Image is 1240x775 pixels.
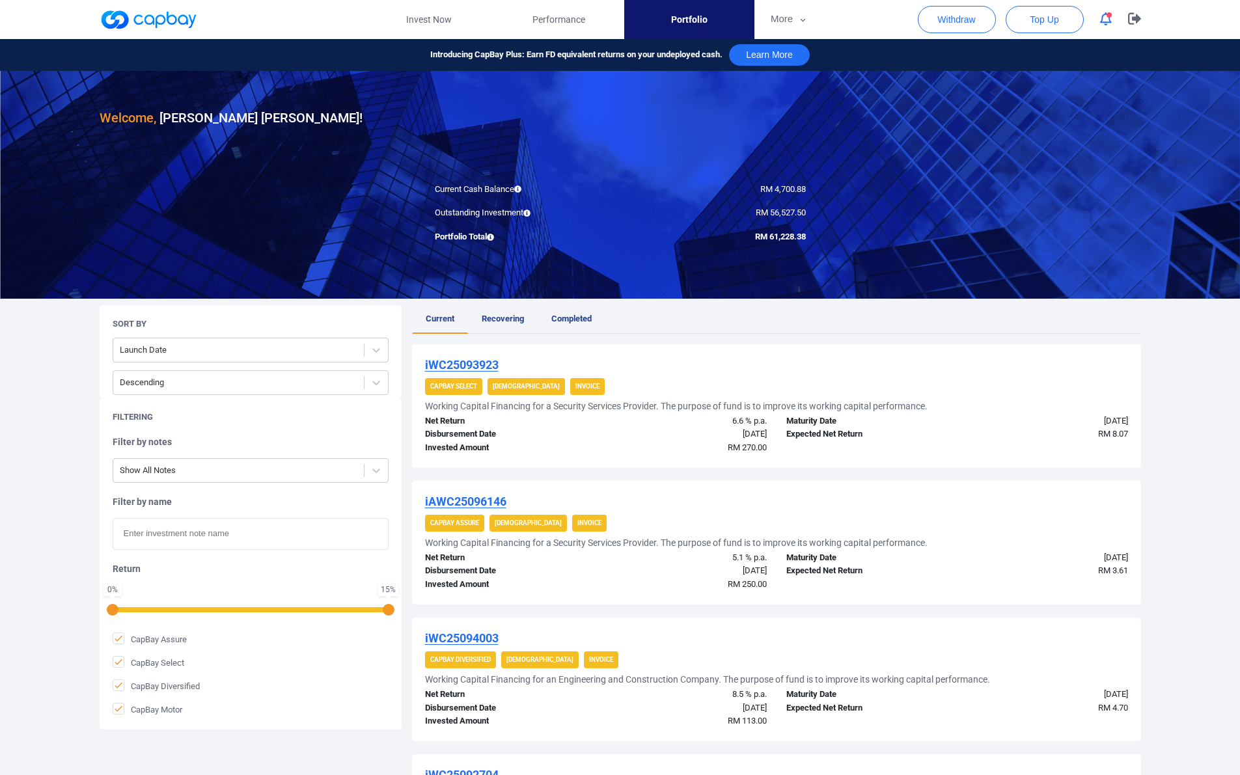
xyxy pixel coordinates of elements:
[777,415,958,428] div: Maturity Date
[532,12,585,27] span: Performance
[113,411,153,423] h5: Filtering
[728,442,767,452] span: RM 270.00
[425,230,620,244] div: Portfolio Total
[777,701,958,715] div: Expected Net Return
[113,656,184,669] span: CapBay Select
[415,714,596,728] div: Invested Amount
[106,586,119,593] div: 0 %
[575,383,599,390] strong: Invoice
[957,688,1138,701] div: [DATE]
[728,579,767,589] span: RM 250.00
[1030,13,1058,26] span: Top Up
[113,436,389,448] h5: Filter by notes
[425,495,506,508] u: iAWC25096146
[415,701,596,715] div: Disbursement Date
[596,564,777,578] div: [DATE]
[113,318,146,330] h5: Sort By
[957,551,1138,565] div: [DATE]
[596,551,777,565] div: 5.1 % p.a.
[596,428,777,441] div: [DATE]
[430,519,479,526] strong: CapBay Assure
[495,519,562,526] strong: [DEMOGRAPHIC_DATA]
[426,314,454,323] span: Current
[425,673,990,685] h5: Working Capital Financing for an Engineering and Construction Company. The purpose of fund is to ...
[1098,429,1128,439] span: RM 8.07
[415,428,596,441] div: Disbursement Date
[1098,703,1128,713] span: RM 4.70
[551,314,592,323] span: Completed
[777,688,958,701] div: Maturity Date
[756,208,806,217] span: RM 56,527.50
[100,107,363,128] h3: [PERSON_NAME] [PERSON_NAME] !
[100,110,156,126] span: Welcome,
[957,415,1138,428] div: [DATE]
[506,656,573,663] strong: [DEMOGRAPHIC_DATA]
[728,716,767,726] span: RM 113.00
[415,441,596,455] div: Invested Amount
[425,206,620,220] div: Outstanding Investment
[113,679,200,692] span: CapBay Diversified
[755,232,806,241] span: RM 61,228.38
[729,44,810,66] button: Learn More
[918,6,996,33] button: Withdraw
[381,586,396,593] div: 15 %
[415,551,596,565] div: Net Return
[596,415,777,428] div: 6.6 % p.a.
[577,519,601,526] strong: Invoice
[596,701,777,715] div: [DATE]
[777,564,958,578] div: Expected Net Return
[113,632,187,646] span: CapBay Assure
[589,656,613,663] strong: Invoice
[777,551,958,565] div: Maturity Date
[113,703,182,716] span: CapBay Motor
[415,415,596,428] div: Net Return
[425,358,499,372] u: iWC25093923
[430,383,477,390] strong: CapBay Select
[113,518,389,550] input: Enter investment note name
[425,400,928,412] h5: Working Capital Financing for a Security Services Provider. The purpose of fund is to improve its...
[430,48,723,62] span: Introducing CapBay Plus: Earn FD equivalent returns on your undeployed cash.
[113,496,389,508] h5: Filter by name
[425,631,499,645] u: iWC25094003
[113,563,389,575] h5: Return
[425,537,928,549] h5: Working Capital Financing for a Security Services Provider. The purpose of fund is to improve its...
[1098,565,1128,575] span: RM 3.61
[1006,6,1084,33] button: Top Up
[760,184,806,194] span: RM 4,700.88
[415,578,596,591] div: Invested Amount
[425,183,620,197] div: Current Cash Balance
[671,12,708,27] span: Portfolio
[777,428,958,441] div: Expected Net Return
[482,314,524,323] span: Recovering
[415,564,596,578] div: Disbursement Date
[493,383,560,390] strong: [DEMOGRAPHIC_DATA]
[596,688,777,701] div: 8.5 % p.a.
[430,656,491,663] strong: CapBay Diversified
[415,688,596,701] div: Net Return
